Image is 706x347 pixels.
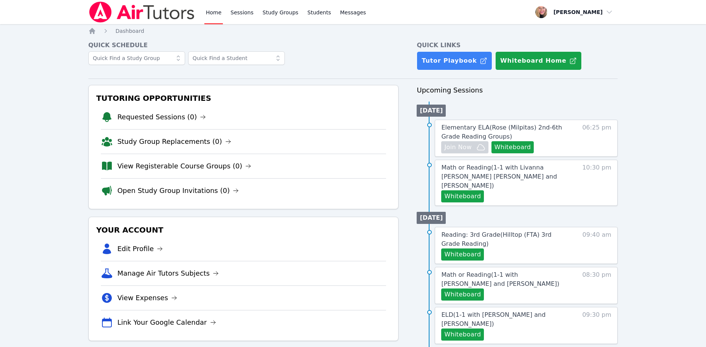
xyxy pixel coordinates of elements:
span: Messages [340,9,366,16]
span: Math or Reading ( 1-1 with Livanna [PERSON_NAME] [PERSON_NAME] and [PERSON_NAME] ) [441,164,557,189]
span: Dashboard [116,28,144,34]
a: Tutor Playbook [417,51,492,70]
span: Reading: 3rd Grade ( Hilltop (FTA) 3rd Grade Reading ) [441,231,551,247]
h4: Quick Schedule [88,41,399,50]
button: Whiteboard [441,328,484,341]
span: ELD ( 1-1 with [PERSON_NAME] and [PERSON_NAME] ) [441,311,545,327]
h3: Upcoming Sessions [417,85,618,96]
span: 06:25 pm [582,123,611,153]
span: 09:40 am [582,230,612,261]
button: Whiteboard [491,141,534,153]
span: Math or Reading ( 1-1 with [PERSON_NAME] and [PERSON_NAME] ) [441,271,559,287]
button: Whiteboard [441,288,484,301]
a: Requested Sessions (0) [117,112,206,122]
span: 08:30 pm [582,270,611,301]
a: Math or Reading(1-1 with Livanna [PERSON_NAME] [PERSON_NAME] and [PERSON_NAME]) [441,163,569,190]
a: View Expenses [117,293,177,303]
h4: Quick Links [417,41,618,50]
button: Whiteboard Home [495,51,582,70]
li: [DATE] [417,212,446,224]
nav: Breadcrumb [88,27,618,35]
a: ELD(1-1 with [PERSON_NAME] and [PERSON_NAME]) [441,310,569,328]
a: Elementary ELA(Rose (Milpitas) 2nd-6th Grade Reading Groups) [441,123,569,141]
a: Link Your Google Calendar [117,317,216,328]
span: 09:30 pm [582,310,611,341]
button: Whiteboard [441,190,484,202]
input: Quick Find a Study Group [88,51,185,65]
button: Whiteboard [441,248,484,261]
a: Reading: 3rd Grade(Hilltop (FTA) 3rd Grade Reading) [441,230,569,248]
a: Manage Air Tutors Subjects [117,268,219,279]
span: Join Now [444,143,471,152]
button: Join Now [441,141,488,153]
a: Study Group Replacements (0) [117,136,231,147]
h3: Your Account [95,223,392,237]
span: Elementary ELA ( Rose (Milpitas) 2nd-6th Grade Reading Groups ) [441,124,562,140]
a: View Registerable Course Groups (0) [117,161,252,171]
input: Quick Find a Student [188,51,285,65]
h3: Tutoring Opportunities [95,91,392,105]
span: 10:30 pm [582,163,611,202]
a: Open Study Group Invitations (0) [117,185,239,196]
a: Math or Reading(1-1 with [PERSON_NAME] and [PERSON_NAME]) [441,270,569,288]
img: Air Tutors [88,2,195,23]
a: Edit Profile [117,244,163,254]
a: Dashboard [116,27,144,35]
li: [DATE] [417,105,446,117]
